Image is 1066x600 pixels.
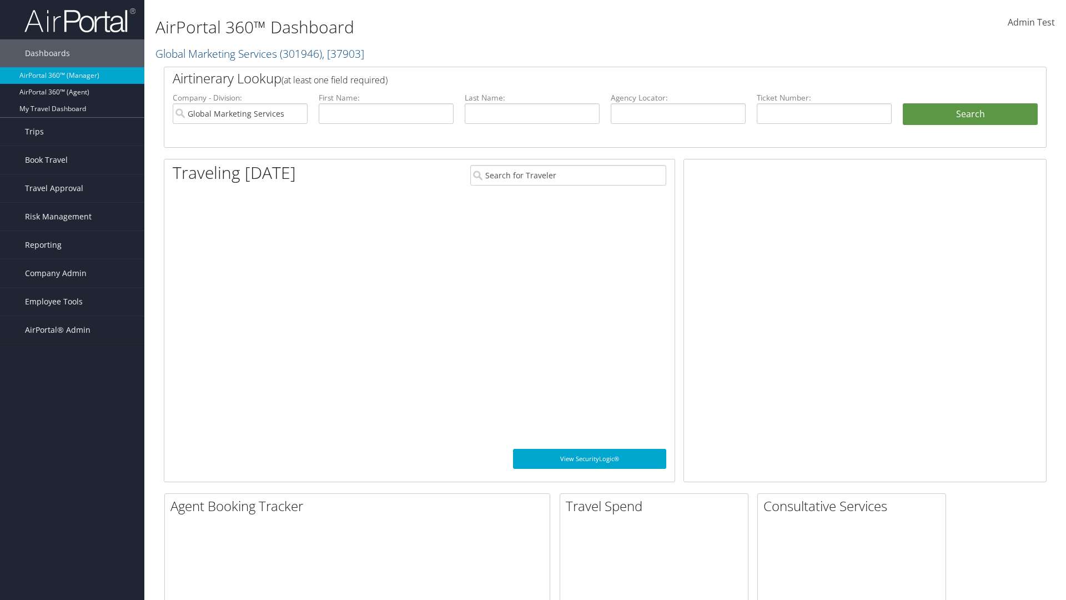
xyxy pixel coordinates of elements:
[322,46,364,61] span: , [ 37903 ]
[470,165,666,186] input: Search for Traveler
[155,16,755,39] h1: AirPortal 360™ Dashboard
[763,497,946,516] h2: Consultative Services
[173,161,296,184] h1: Traveling [DATE]
[25,288,83,316] span: Employee Tools
[25,231,62,259] span: Reporting
[465,92,600,103] label: Last Name:
[513,449,666,469] a: View SecurityLogic®
[25,316,90,344] span: AirPortal® Admin
[903,103,1038,126] button: Search
[280,46,322,61] span: ( 301946 )
[1008,6,1055,40] a: Admin Test
[611,92,746,103] label: Agency Locator:
[24,7,135,33] img: airportal-logo.png
[25,174,83,202] span: Travel Approval
[173,69,964,88] h2: Airtinerary Lookup
[25,39,70,67] span: Dashboards
[757,92,892,103] label: Ticket Number:
[155,46,364,61] a: Global Marketing Services
[319,92,454,103] label: First Name:
[25,146,68,174] span: Book Travel
[566,497,748,516] h2: Travel Spend
[281,74,388,86] span: (at least one field required)
[25,203,92,231] span: Risk Management
[25,259,87,287] span: Company Admin
[25,118,44,146] span: Trips
[173,92,308,103] label: Company - Division:
[1008,16,1055,28] span: Admin Test
[170,497,550,516] h2: Agent Booking Tracker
